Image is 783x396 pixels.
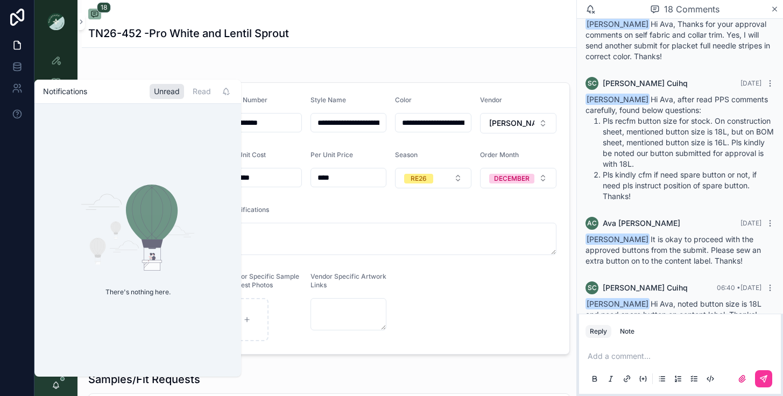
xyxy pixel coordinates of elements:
[34,43,77,235] div: scrollable content
[88,372,200,387] h1: Samples/Fit Requests
[88,9,101,22] button: 18
[586,235,761,265] span: It is okay to proceed with the approved buttons from the submit. Please sew an extra button on to...
[603,78,688,89] span: [PERSON_NAME] Cuihq
[150,84,184,99] div: Unread
[489,118,534,129] span: [PERSON_NAME]
[586,94,774,202] div: Hi Ava, after read PPS comments carefully, found below questions:
[395,96,412,104] span: Color
[225,272,299,289] span: Vendor Specific Sample Request Photos
[225,96,267,104] span: Style Number
[664,3,719,16] span: 18 Comments
[717,284,761,292] span: 06:40 • [DATE]
[587,219,597,228] span: AC
[311,96,346,104] span: Style Name
[588,284,597,292] span: SC
[586,298,650,309] span: [PERSON_NAME]
[43,86,87,97] h1: Notifications
[494,174,530,183] div: DECEMBER
[740,219,761,227] span: [DATE]
[47,13,65,30] img: App logo
[603,282,688,293] span: [PERSON_NAME] Cuihq
[225,151,266,159] span: Per Unit Cost
[395,151,418,159] span: Season
[225,206,269,214] span: Specifications
[97,279,179,305] p: There's nothing here.
[97,2,111,13] span: 18
[586,325,611,338] button: Reply
[480,151,519,159] span: Order Month
[480,96,502,104] span: Vendor
[311,272,386,289] span: Vendor Specific Artwork Links
[586,94,650,105] span: [PERSON_NAME]
[188,84,215,99] div: Read
[620,327,634,336] div: Note
[740,79,761,87] span: [DATE]
[480,168,556,188] button: Select Button
[88,26,289,41] h1: TN26-452 -Pro White and Lentil Sprout
[588,79,597,88] span: SC
[603,169,774,202] li: Pls kindly cfm if need spare button or not, if need pls instruct position of spare button. Thanks!
[603,116,774,169] li: Pls recfm button size for stock. On construction sheet, mentioned button size is 18L, but on BOM ...
[480,113,556,133] button: Select Button
[586,234,650,245] span: [PERSON_NAME]
[616,325,639,338] button: Note
[311,151,353,159] span: Per Unit Price
[603,218,680,229] span: Ava [PERSON_NAME]
[586,299,761,319] span: Hi Ava, noted button size is 18L and need spare button on content label. Thanks!
[395,168,471,188] button: Select Button
[586,19,770,61] span: Hi Ava, Thanks for your approval comments on self fabric and collar trim. Yes, I will send anothe...
[411,174,427,183] div: RE26
[586,18,650,30] span: [PERSON_NAME]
